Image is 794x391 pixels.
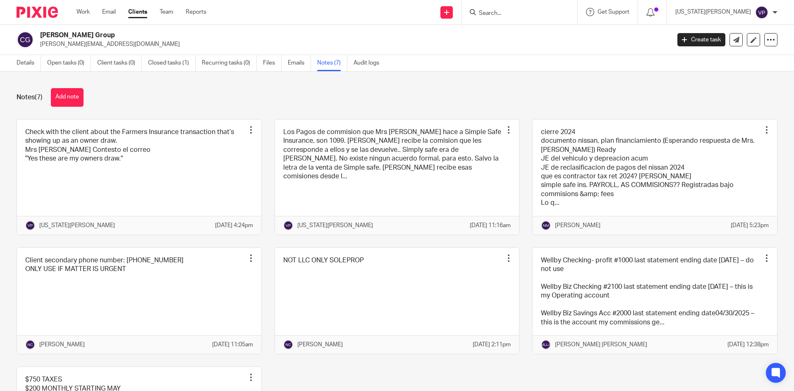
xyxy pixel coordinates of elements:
p: [PERSON_NAME][EMAIL_ADDRESS][DOMAIN_NAME] [40,40,665,48]
img: svg%3E [25,221,35,230]
a: Create task [677,33,725,46]
a: Emails [288,55,311,71]
h1: Notes [17,93,43,102]
p: [US_STATE][PERSON_NAME] [675,8,751,16]
a: Audit logs [354,55,385,71]
p: [PERSON_NAME] [39,341,85,349]
a: Reports [186,8,206,16]
span: Get Support [598,9,629,15]
span: (7) [35,94,43,101]
a: Email [102,8,116,16]
a: Client tasks (0) [97,55,142,71]
p: [DATE] 12:38pm [727,341,769,349]
a: Recurring tasks (0) [202,55,257,71]
a: Details [17,55,41,71]
img: svg%3E [755,6,768,19]
button: Add note [51,88,84,107]
img: svg%3E [25,340,35,350]
img: svg%3E [541,340,551,350]
a: Closed tasks (1) [148,55,196,71]
img: Pixie [17,7,58,18]
p: [US_STATE][PERSON_NAME] [297,221,373,230]
p: [US_STATE][PERSON_NAME] [39,221,115,230]
img: svg%3E [283,340,293,350]
p: [DATE] 4:24pm [215,221,253,230]
img: svg%3E [283,221,293,230]
a: Clients [128,8,147,16]
a: Notes (7) [317,55,347,71]
p: [DATE] 11:05am [212,341,253,349]
a: Team [160,8,173,16]
p: [PERSON_NAME] [297,341,343,349]
p: [DATE] 11:16am [470,221,511,230]
h2: [PERSON_NAME] Group [40,31,540,40]
img: svg%3E [17,31,34,48]
img: svg%3E [541,221,551,230]
a: Open tasks (0) [47,55,91,71]
p: [DATE] 2:11pm [473,341,511,349]
p: [PERSON_NAME] [PERSON_NAME] [555,341,647,349]
a: Files [263,55,282,71]
a: Work [77,8,90,16]
p: [PERSON_NAME] [555,221,600,230]
p: [DATE] 5:23pm [731,221,769,230]
input: Search [478,10,552,17]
